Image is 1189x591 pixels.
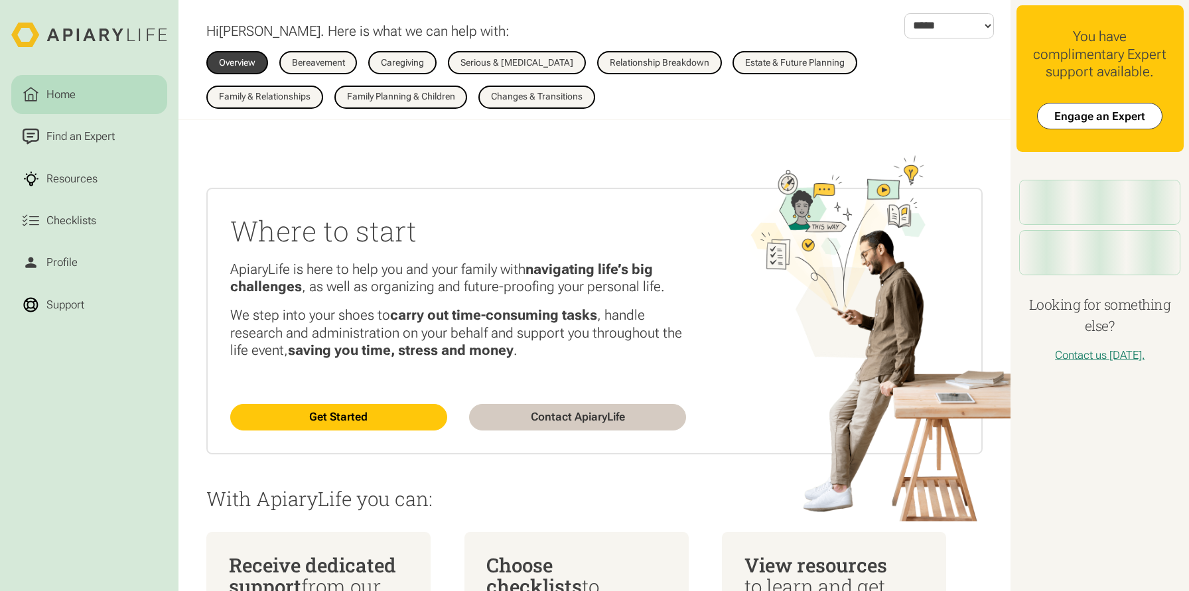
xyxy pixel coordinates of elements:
strong: saving you time, stress and money [288,342,514,358]
a: Get Started [230,404,447,430]
span: [PERSON_NAME] [219,23,320,39]
div: Relationship Breakdown [610,58,709,68]
a: Support [11,285,167,324]
a: Resources [11,159,167,198]
a: Contact us [DATE]. [1055,348,1145,361]
a: Checklists [11,201,167,240]
a: Home [11,75,167,114]
a: Serious & [MEDICAL_DATA] [448,51,586,74]
a: Contact ApiaryLife [469,404,686,430]
a: Caregiving [368,51,437,74]
div: Profile [43,254,80,271]
strong: carry out time-consuming tasks [390,306,597,323]
div: Resources [43,170,100,187]
p: We step into your shoes to , handle research and administration on your behalf and support you th... [230,306,686,359]
div: Caregiving [381,58,424,68]
div: Home [43,86,78,103]
div: Checklists [43,212,98,229]
strong: navigating life’s big challenges [230,261,653,295]
div: Find an Expert [43,128,117,145]
p: ApiaryLife is here to help you and your family with , as well as organizing and future-proofing y... [230,261,686,296]
div: Family Planning & Children [347,92,455,101]
h2: Where to start [230,212,686,249]
a: Find an Expert [11,117,167,156]
a: Estate & Future Planning [733,51,857,74]
h4: Looking for something else? [1016,295,1184,336]
a: Bereavement [279,51,358,74]
p: With ApiaryLife you can: [206,488,983,510]
a: Overview [206,51,268,74]
a: Relationship Breakdown [597,51,722,74]
div: Changes & Transitions [491,92,583,101]
div: Serious & [MEDICAL_DATA] [460,58,573,68]
div: You have complimentary Expert support available. [1028,28,1172,80]
span: View resources [744,552,887,578]
div: Bereavement [292,58,345,68]
a: Engage an Expert [1037,103,1163,129]
a: Family Planning & Children [334,86,468,109]
p: Hi . Here is what we can help with: [206,23,510,40]
div: Family & Relationships [219,92,311,101]
div: Support [43,296,86,313]
div: Estate & Future Planning [745,58,845,68]
form: Locale Form [904,13,994,38]
a: Changes & Transitions [478,86,595,109]
a: Profile [11,243,167,282]
a: Family & Relationships [206,86,323,109]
